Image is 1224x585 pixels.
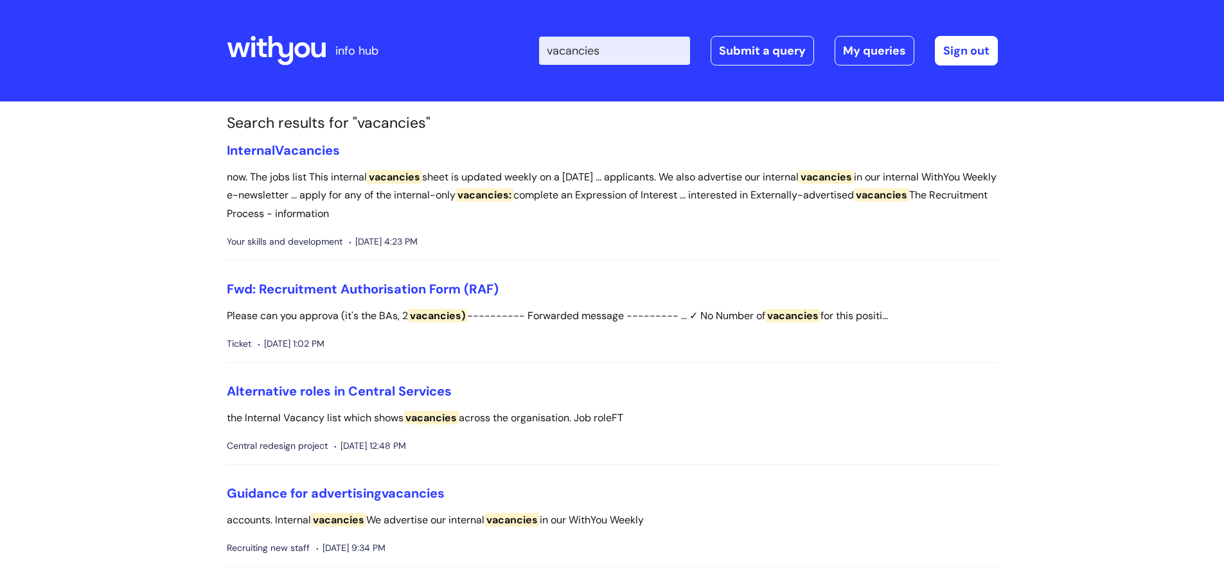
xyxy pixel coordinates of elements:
[835,36,914,65] a: My queries
[227,485,445,502] a: Guidance for advertisingvacancies
[539,36,998,65] div: | -
[227,336,251,352] span: Ticket
[227,281,499,297] a: Fwd: Recruitment Authorisation Form (RAF)
[335,40,378,61] p: info hub
[227,540,310,556] span: Recruiting new staff
[382,485,445,502] span: vacancies
[404,411,459,424] span: vacancies
[227,409,998,428] p: the Internal Vacancy list which shows across the organisation. Job roleFT
[311,513,366,527] span: vacancies
[854,188,909,202] span: vacancies
[316,540,386,556] span: [DATE] 9:34 PM
[935,36,998,65] a: Sign out
[227,307,998,326] p: Please can you approva (it's the BAs, 2 ---------- Forwarded message --------- ... ✓ No Number of...
[334,438,406,454] span: [DATE] 12:48 PM
[799,170,854,184] span: vacancies
[456,188,513,202] span: vacancies:
[227,114,998,132] h1: Search results for "vacancies"
[349,234,418,250] span: [DATE] 4:23 PM
[711,36,814,65] a: Submit a query
[227,383,452,399] a: Alternative roles in Central Services
[227,438,328,454] span: Central redesign project
[484,513,540,527] span: vacancies
[227,511,998,530] p: accounts. Internal We advertise our internal in our WithYou Weekly
[227,142,340,159] a: InternalVacancies
[227,168,998,223] p: now. The jobs list This internal sheet is updated weekly on a [DATE] ... applicants. We also adve...
[367,170,422,184] span: vacancies
[258,336,324,352] span: [DATE] 1:02 PM
[408,309,467,322] span: vacancies)
[227,234,342,250] span: Your skills and development
[275,142,340,159] span: Vacancies
[539,37,690,65] input: Search
[765,309,820,322] span: vacancies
